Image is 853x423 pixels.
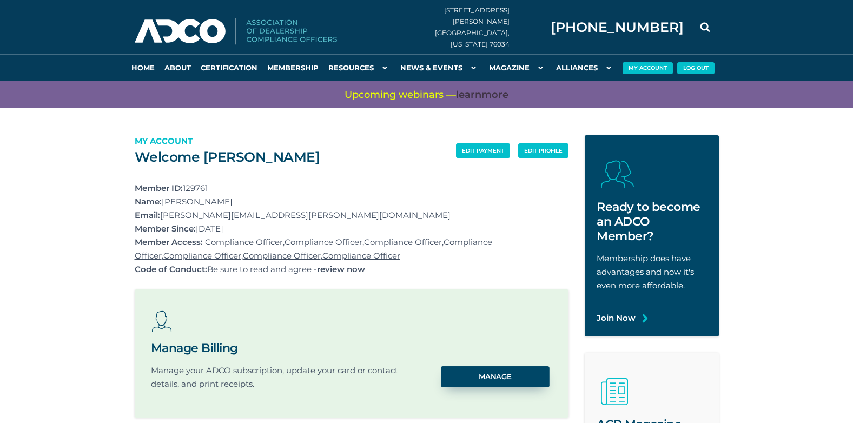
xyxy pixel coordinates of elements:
strong: Name: [135,196,162,207]
p: Be sure to read and agree - [135,262,569,276]
a: edit profile [518,143,568,158]
strong: Member Access: [135,237,203,247]
strong: Code of Conduct: [135,264,207,274]
p: , , , , , , [135,235,569,262]
a: News & Events [395,54,484,81]
p: 129761 [135,181,569,195]
a: Resources [323,54,395,81]
a: edit payment [456,143,510,158]
a: Home [127,54,160,81]
h2: Manage Billing [151,341,416,355]
span: learn [456,89,481,101]
img: Association of Dealership Compliance Officers logo [135,18,337,45]
button: Log Out [677,62,715,74]
p: Membership does have advantages and now it's even more affordable. [597,252,707,292]
div: [STREET_ADDRESS][PERSON_NAME] [GEOGRAPHIC_DATA], [US_STATE] 76034 [435,4,534,50]
p: [PERSON_NAME][EMAIL_ADDRESS][PERSON_NAME][DOMAIN_NAME] [135,208,569,222]
h2: Welcome [PERSON_NAME] [135,149,457,165]
strong: Email: [135,210,160,220]
a: Alliances [551,54,619,81]
p: Manage your ADCO subscription, update your card or contact details, and print receipts. [151,363,416,391]
a: Compliance Officer [364,237,442,247]
button: My Account [623,62,673,74]
span: [PHONE_NUMBER] [551,21,684,34]
a: review now [317,262,365,276]
span: Upcoming webinars — [345,88,508,102]
a: Magazine [484,54,551,81]
a: Compliance Officer [285,237,362,247]
a: learnmore [456,88,508,102]
a: Membership [262,54,323,81]
a: Join Now [597,311,636,325]
a: Compliance Officer [163,250,241,261]
p: [DATE] [135,222,569,235]
strong: Member Since: [135,223,196,234]
a: Compliance Officer [205,237,283,247]
a: About [160,54,196,81]
a: Compliance Officer [243,250,321,261]
a: Compliance Officer [322,250,400,261]
strong: Member ID: [135,183,183,193]
a: Manage [441,366,550,387]
p: My Account [135,134,457,148]
a: Certification [196,54,262,81]
h2: Ready to become an ADCO Member? [597,200,707,243]
p: [PERSON_NAME] [135,195,569,208]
